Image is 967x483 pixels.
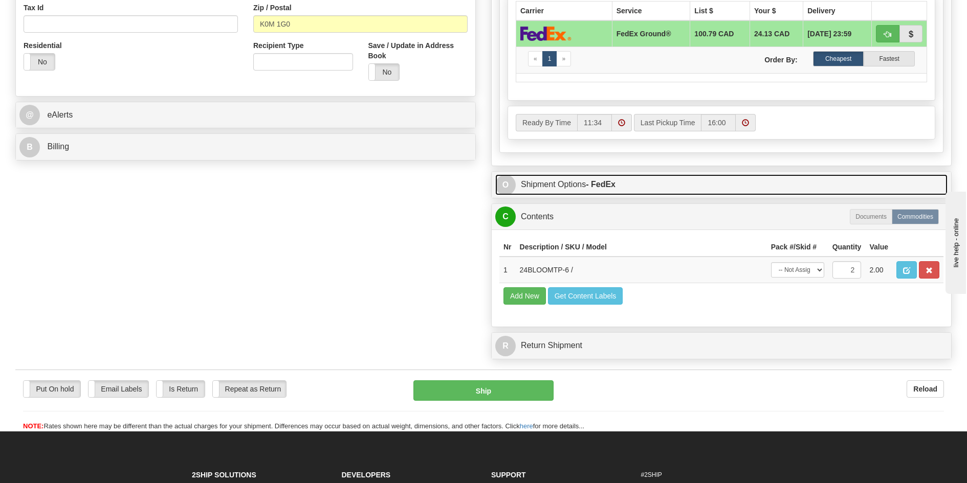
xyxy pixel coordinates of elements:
[19,137,40,157] span: B
[520,26,572,41] img: FedEx Express®
[813,51,864,66] label: Cheapest
[495,336,516,356] span: R
[495,174,948,195] a: OShipment Options- FedEx
[807,29,851,39] span: [DATE] 23:59
[499,257,516,283] td: 1
[586,180,616,189] strong: - FedEx
[556,51,571,66] a: Next
[690,1,750,20] th: List $
[864,51,915,66] label: Fastest
[19,105,472,126] a: @ eAlerts
[516,1,612,20] th: Carrier
[943,189,966,293] iframe: chat widget
[213,381,286,397] label: Repeat as Return
[491,471,526,479] strong: Support
[495,206,948,227] a: CContents
[192,471,256,479] strong: 2Ship Solutions
[24,381,80,397] label: Put On hold
[495,335,948,356] a: RReturn Shipment
[612,20,690,47] td: FedEx Ground®
[8,9,95,16] div: live help - online
[157,381,205,397] label: Is Return
[548,287,623,305] button: Get Content Labels
[803,1,872,20] th: Delivery
[15,422,952,431] div: Rates shown here may be different than the actual charges for your shipment. Differences may occu...
[342,471,391,479] strong: Developers
[641,472,776,478] h6: #2SHIP
[516,238,767,257] th: Description / SKU / Model
[253,3,292,13] label: Zip / Postal
[516,257,767,283] td: 24BLOOMTP-6 /
[892,209,939,224] label: Commodities
[828,238,866,257] th: Quantity
[368,40,468,61] label: Save / Update in Address Book
[23,422,43,430] span: NOTE:
[495,206,516,227] span: C
[721,51,805,65] label: Order By:
[865,238,892,257] th: Value
[534,55,537,62] span: «
[612,1,690,20] th: Service
[24,54,55,70] label: No
[369,64,400,80] label: No
[499,238,516,257] th: Nr
[907,380,944,398] button: Reload
[634,114,701,131] label: Last Pickup Time
[19,105,40,125] span: @
[528,51,543,66] a: Previous
[253,40,304,51] label: Recipient Type
[562,55,565,62] span: »
[47,110,73,119] span: eAlerts
[913,385,937,393] b: Reload
[750,20,803,47] td: 24.13 CAD
[413,380,554,401] button: Ship
[89,381,148,397] label: Email Labels
[19,136,472,157] a: B Billing
[690,20,750,47] td: 100.79 CAD
[47,142,69,151] span: Billing
[542,51,557,66] a: 1
[750,1,803,20] th: Your $
[24,3,43,13] label: Tax Id
[516,114,577,131] label: Ready By Time
[503,287,546,305] button: Add New
[865,257,892,283] td: 2.00
[520,422,533,430] a: here
[495,175,516,195] span: O
[24,40,62,51] label: Residential
[850,209,892,224] label: Documents
[767,238,828,257] th: Pack #/Skid #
